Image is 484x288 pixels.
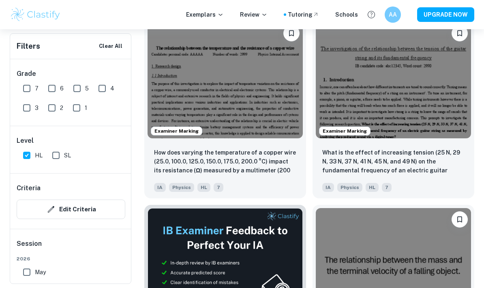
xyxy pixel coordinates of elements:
span: Physics [337,183,362,192]
a: Tutoring [288,10,319,19]
button: AA [385,6,401,23]
button: Bookmark [283,25,300,41]
span: Examiner Marking [151,127,202,135]
h6: Session [17,239,125,255]
span: 7 [35,84,39,93]
span: HL [366,183,379,192]
span: 5 [85,84,89,93]
span: May [35,268,46,277]
span: 2 [60,103,63,112]
button: Help and Feedback [364,8,378,21]
button: UPGRADE NOW [417,7,474,22]
p: Review [240,10,268,19]
img: Physics IA example thumbnail: How does varying the temperature of a co [148,22,303,138]
span: 1 [85,103,87,112]
span: SL [64,151,71,160]
a: Schools [335,10,358,19]
span: 6 [60,84,64,93]
h6: Grade [17,69,125,79]
span: 3 [35,103,39,112]
span: Physics [169,183,194,192]
h6: AA [388,10,398,19]
span: 4 [110,84,114,93]
h6: Level [17,136,125,146]
button: Bookmark [452,25,468,41]
button: Edit Criteria [17,200,125,219]
img: Physics IA example thumbnail: What is the effect of increasing tension [316,22,471,138]
h6: Criteria [17,183,41,193]
h6: Filters [17,41,40,52]
span: HL [197,183,210,192]
p: What is the effect of increasing tension (25 N, 29 N, 33 N, 37 N, 41 N, 45 N, and 49 N) on the fu... [322,148,465,176]
a: Examiner MarkingBookmarkWhat is the effect of increasing tension (25 N, 29 N, 33 N, 37 N, 41 N, 4... [313,19,474,198]
span: Examiner Marking [319,127,370,135]
button: Clear All [97,40,124,52]
img: Clastify logo [10,6,61,23]
span: IA [154,183,166,192]
span: 2026 [17,255,125,262]
p: How does varying the temperature of a copper wire (25.0, 100.0, 125.0, 150.0, 175.0, 200.0 °C) im... [154,148,296,176]
a: Examiner MarkingBookmarkHow does varying the temperature of a copper wire (25.0, 100.0, 125.0, 15... [144,19,306,198]
p: Exemplars [186,10,224,19]
span: HL [35,151,43,160]
button: Bookmark [452,211,468,228]
span: IA [322,183,334,192]
span: 7 [382,183,392,192]
span: 7 [214,183,223,192]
